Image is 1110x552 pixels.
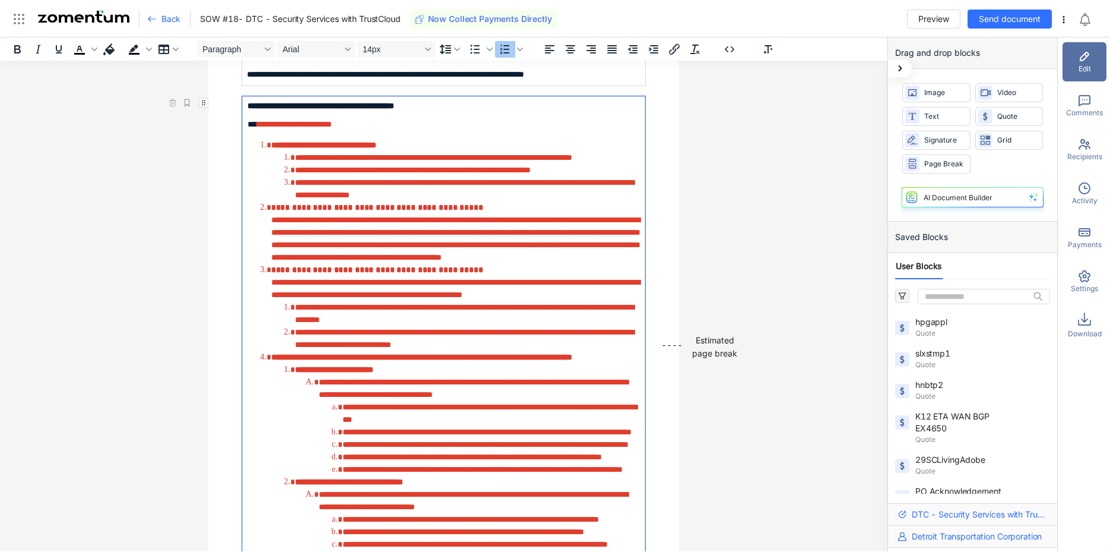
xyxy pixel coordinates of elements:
span: Paragraph [202,45,261,54]
div: Background color Black [124,41,154,58]
div: slxstmp1Quote [888,345,1057,373]
div: Numbered list [495,41,525,58]
button: Send document [968,10,1052,29]
span: Quote [915,328,1048,339]
span: Payments [1068,239,1102,250]
div: Settings [1063,262,1106,301]
span: Send document [979,12,1041,26]
button: Increase indent [643,41,664,58]
div: 29SCLivingAdobeQuote [888,452,1057,479]
div: Quote [975,107,1044,126]
span: User Blocks [896,260,942,272]
div: Recipients [1063,130,1106,169]
span: Back [161,13,180,25]
span: Recipients [1067,152,1102,162]
div: Drag and drop blocks [888,37,1057,69]
button: Clear formatting [685,41,705,58]
div: Download [1063,306,1106,345]
div: AI Document Builder [924,193,992,202]
button: filter [895,289,909,303]
div: Text [902,107,971,126]
div: PO Acknowledgement [888,483,1057,510]
div: Text color Black [69,41,99,58]
button: Decrease indent [623,41,643,58]
div: ---- [661,339,683,365]
button: Justify [602,41,622,58]
span: Activity [1072,195,1098,206]
span: Now Collect Payments Directly [428,13,552,25]
button: Insert Input Fields [759,41,782,58]
div: Estimated [696,334,734,347]
span: 14px [363,45,421,54]
button: Bold [7,41,27,58]
span: Image [924,87,965,99]
span: Edit [1079,64,1091,74]
button: Font Arial [278,41,355,58]
button: Underline [49,41,69,58]
span: SOW #18- DTC - Security Services with TrustCloud [200,13,400,25]
span: Quote [915,434,1048,445]
div: hpgapplQuote [888,314,1057,341]
span: K12 ETA WAN BGP EX4650 [915,411,1004,434]
span: Grid [997,135,1038,146]
button: Now Collect Payments Directly [410,10,557,29]
span: Comments [1066,108,1103,118]
div: page break [692,347,737,360]
div: Image [902,83,971,102]
div: Payments [1063,218,1106,257]
img: Zomentum Logo [38,11,129,23]
span: Signature [924,135,965,146]
div: Notifications [1078,5,1102,33]
div: Grid [975,131,1044,150]
span: Page Break [924,159,965,170]
div: Page Break [902,154,971,174]
button: Insert Merge Tags [720,41,744,58]
button: Table [154,41,183,58]
button: Font size 14px [358,41,435,58]
div: Saved Blocks [888,222,1057,253]
button: Align center [560,41,581,58]
div: K12 ETA WAN BGP EX4650Quote [888,408,1057,447]
div: Signature [902,131,971,150]
span: Quote [997,111,1038,122]
span: Settings [1071,283,1098,294]
span: filter [898,292,906,300]
span: DTC - Security Services with TrustCloud [912,509,1048,521]
span: hnbtp2 [915,379,1004,391]
div: Comments [1063,86,1106,125]
span: slxstmp1 [915,348,1004,359]
span: 29SCLivingAdobe [915,454,1004,466]
div: Bullet list [465,41,494,58]
span: PO Acknowledgement [915,485,1004,497]
button: Italic [28,41,48,58]
div: hnbtp2Quote [888,377,1057,404]
button: Block Paragraph [198,41,275,58]
button: Preview [907,10,960,29]
span: Arial [283,45,341,54]
span: Quote [915,391,1048,402]
button: Align left [540,41,560,58]
span: Preview [918,12,949,26]
span: Detroit Transportation Corporation [912,531,1042,542]
span: Quote [915,466,1048,477]
button: Line height [436,41,464,58]
span: hpgappl [915,316,1004,328]
span: Text [924,111,965,122]
div: Activity [1063,174,1106,213]
span: Quote [915,359,1048,370]
span: Download [1068,329,1102,339]
div: Edit [1063,42,1106,81]
button: Block Color [100,41,123,58]
div: Video [975,83,1044,102]
span: Video [997,87,1038,99]
button: Insert/edit link [664,41,684,58]
button: Align right [581,41,601,58]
